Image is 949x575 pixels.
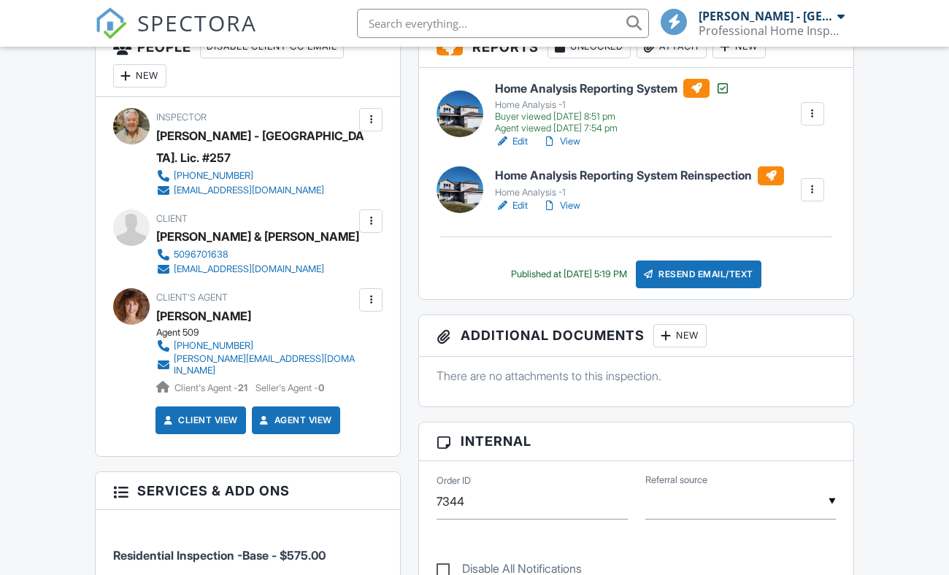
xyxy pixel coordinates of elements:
span: Client's Agent [156,292,228,303]
div: New [653,324,707,347]
img: The Best Home Inspection Software - Spectora [95,7,127,39]
label: Order ID [437,474,471,487]
a: [EMAIL_ADDRESS][DOMAIN_NAME] [156,262,347,277]
span: Client [156,213,188,224]
div: Home Analysis -1 [495,187,784,198]
a: Edit [495,198,528,213]
div: [EMAIL_ADDRESS][DOMAIN_NAME] [174,185,324,196]
a: Home Analysis Reporting System Reinspection Home Analysis -1 [495,166,784,198]
div: Buyer viewed [DATE] 8:51 pm [495,111,730,123]
div: Disable Client CC Email [200,35,344,58]
h6: Home Analysis Reporting System Reinspection [495,166,784,185]
span: Seller's Agent - [255,382,324,393]
div: [PHONE_NUMBER] [174,170,253,182]
h3: Internal [419,422,853,460]
a: Home Analysis Reporting System Home Analysis -1 Buyer viewed [DATE] 8:51 pm Agent viewed [DATE] 7... [495,79,730,134]
div: Agent viewed [DATE] 7:54 pm [495,123,730,134]
div: Professional Home Inspections [699,23,845,38]
div: New [712,35,766,58]
li: Service: Residential Inspection -Base [113,521,383,575]
a: SPECTORA [95,20,257,50]
a: 5096701638 [156,247,347,262]
div: Published at [DATE] 5:19 PM [511,269,627,280]
a: [PHONE_NUMBER] [156,169,356,183]
h3: Additional Documents [419,315,853,357]
div: [PERSON_NAME] & [PERSON_NAME] [156,225,359,247]
div: [PHONE_NUMBER] [174,340,253,352]
a: Agent View [257,413,332,428]
span: SPECTORA [137,7,257,38]
label: Referral source [645,474,707,487]
h3: Services & Add ons [96,472,400,510]
a: Client View [161,413,238,428]
span: Client's Agent - [174,382,250,393]
div: Unlocked [547,35,631,58]
a: Edit [495,134,528,149]
p: There are no attachments to this inspection. [437,368,836,384]
a: [PERSON_NAME] [156,305,251,327]
div: 5096701638 [174,249,228,261]
div: [PERSON_NAME] - [GEOGRAPHIC_DATA]. Lic. #257 [699,9,834,23]
a: View [542,134,580,149]
div: Attach [637,35,707,58]
h3: People [96,26,400,97]
input: Search everything... [357,9,649,38]
strong: 21 [238,382,247,393]
a: [EMAIL_ADDRESS][DOMAIN_NAME] [156,183,356,198]
div: Agent 509 [156,327,367,339]
div: New [113,64,166,88]
a: [PHONE_NUMBER] [156,339,356,353]
strong: 0 [318,382,324,393]
h3: Reports [419,26,853,68]
a: [PERSON_NAME][EMAIL_ADDRESS][DOMAIN_NAME] [156,353,356,377]
div: Home Analysis -1 [495,99,730,111]
h6: Home Analysis Reporting System [495,79,730,98]
div: [EMAIL_ADDRESS][DOMAIN_NAME] [174,263,324,275]
span: Inspector [156,112,207,123]
div: [PERSON_NAME] - [GEOGRAPHIC_DATA]. Lic. #257 [156,125,367,169]
span: Residential Inspection -Base - $575.00 [113,548,326,563]
a: View [542,198,580,213]
div: [PERSON_NAME][EMAIL_ADDRESS][DOMAIN_NAME] [174,353,356,377]
div: Resend Email/Text [636,261,761,288]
